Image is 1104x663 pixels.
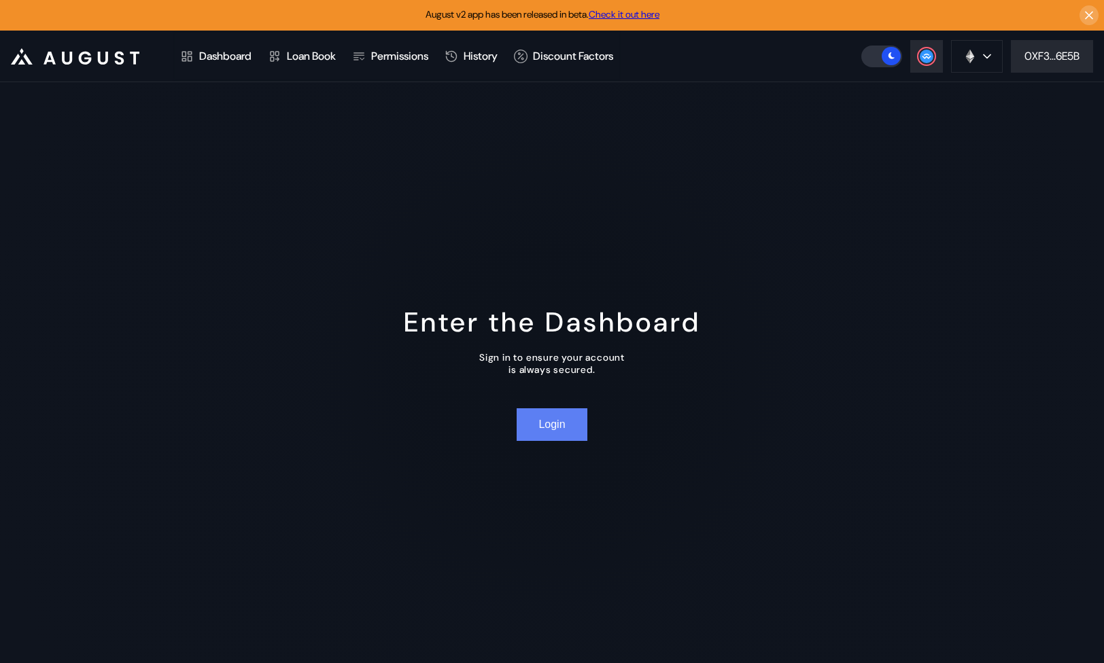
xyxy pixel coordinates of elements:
[479,351,625,376] div: Sign in to ensure your account is always secured.
[436,31,506,82] a: History
[172,31,260,82] a: Dashboard
[963,49,978,64] img: chain logo
[426,8,659,20] span: August v2 app has been released in beta.
[589,8,659,20] a: Check it out here
[506,31,621,82] a: Discount Factors
[951,40,1003,73] button: chain logo
[260,31,344,82] a: Loan Book
[199,49,252,63] div: Dashboard
[404,304,701,340] div: Enter the Dashboard
[1011,40,1093,73] button: 0XF3...6E5B
[517,408,587,441] button: Login
[533,49,613,63] div: Discount Factors
[371,49,428,63] div: Permissions
[1024,49,1080,63] div: 0XF3...6E5B
[344,31,436,82] a: Permissions
[464,49,498,63] div: History
[287,49,336,63] div: Loan Book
